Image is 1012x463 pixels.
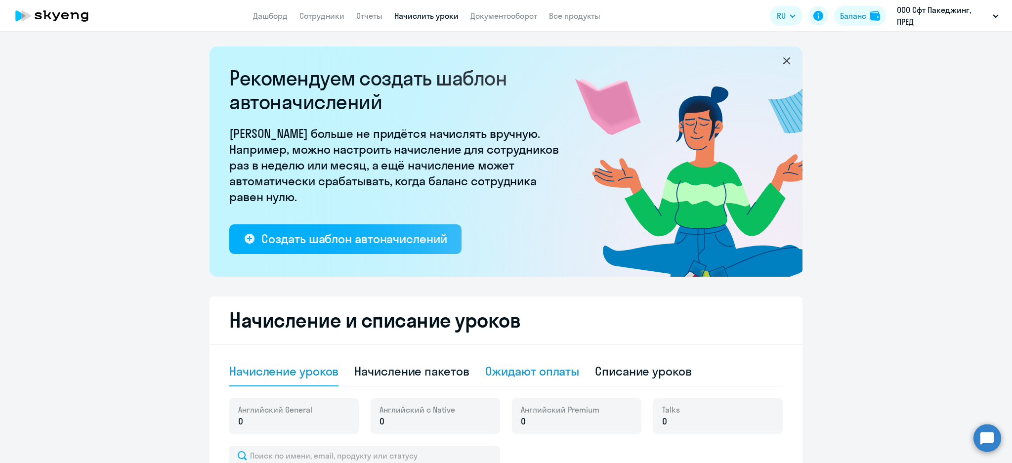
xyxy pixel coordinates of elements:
h2: Начисление и списание уроков [229,308,783,332]
span: 0 [521,415,526,428]
span: Английский General [238,404,312,415]
span: 0 [238,415,243,428]
span: Английский с Native [379,404,455,415]
div: Создать шаблон автоначислений [261,231,447,247]
div: Списание уроков [595,363,692,379]
p: ООО Сфт Пакеджинг, ПРЕД [897,4,989,28]
span: RU [777,10,786,22]
button: ООО Сфт Пакеджинг, ПРЕД [892,4,1004,28]
span: 0 [662,415,667,428]
span: 0 [379,415,384,428]
div: Баланс [840,10,866,22]
h2: Рекомендуем создать шаблон автоначислений [229,66,565,114]
img: balance [870,11,880,21]
a: Документооборот [470,11,537,21]
button: Создать шаблон автоначислений [229,224,462,254]
button: Балансbalance [834,6,886,26]
a: Сотрудники [299,11,344,21]
span: Английский Premium [521,404,599,415]
a: Отчеты [356,11,382,21]
div: Ожидают оплаты [485,363,580,379]
div: Начисление уроков [229,363,338,379]
a: Начислить уроки [394,11,459,21]
a: Дашборд [253,11,288,21]
a: Все продукты [549,11,600,21]
button: RU [770,6,802,26]
span: Talks [662,404,680,415]
div: Начисление пакетов [354,363,469,379]
p: [PERSON_NAME] больше не придётся начислять вручную. Например, можно настроить начисление для сотр... [229,126,565,205]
